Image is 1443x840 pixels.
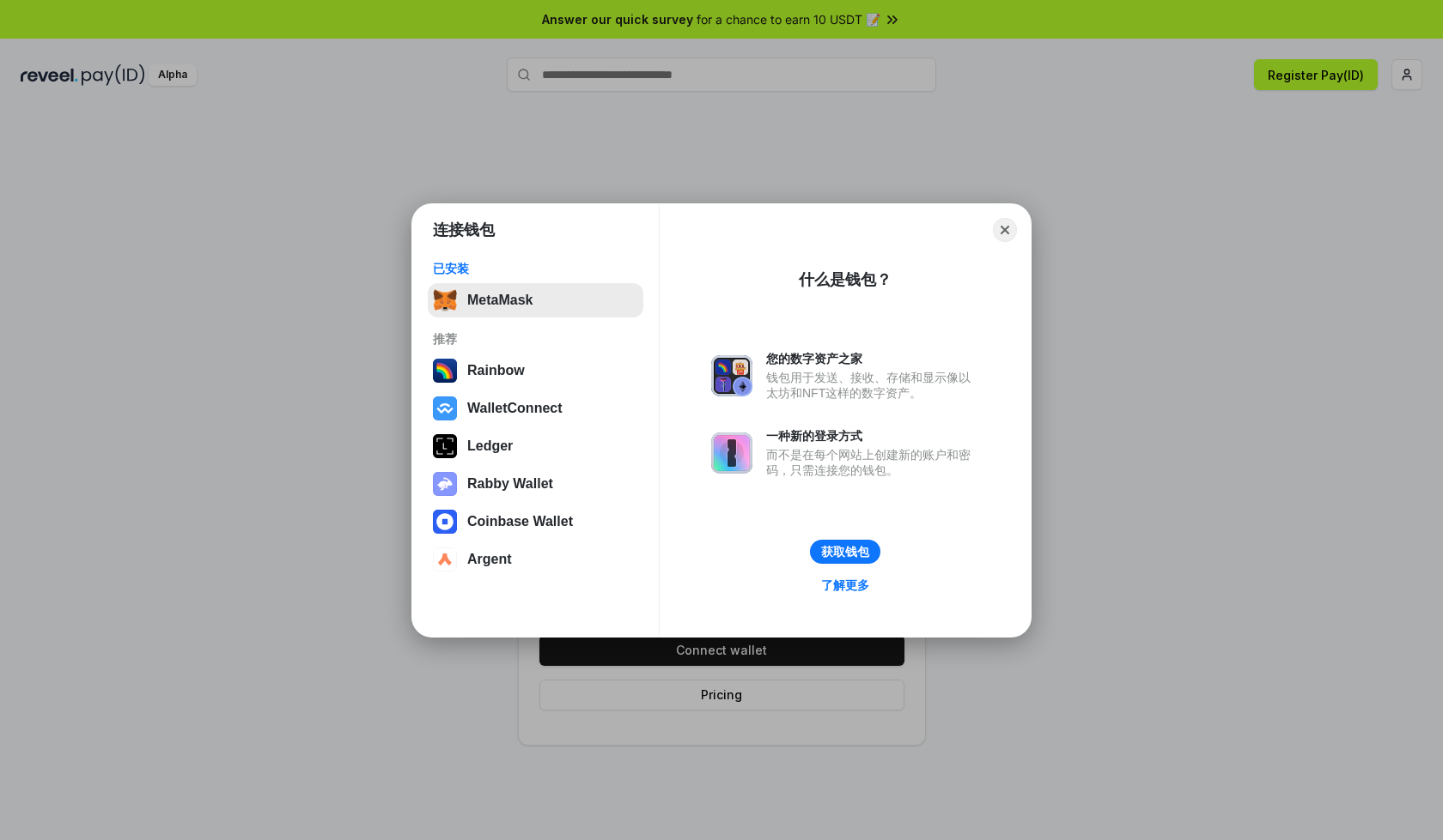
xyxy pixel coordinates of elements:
[428,391,643,426] button: WalletConnect
[433,510,457,534] img: svg+xml,%3Csvg%20width%3D%2228%22%20height%3D%2228%22%20viewBox%3D%220%200%2028%2028%22%20fill%3D...
[433,331,638,347] div: 推荐
[711,355,752,396] img: svg+xml,%3Csvg%20xmlns%3D%22http%3A%2F%2Fwww.w3.org%2F2000%2Fsvg%22%20fill%3D%22none%22%20viewBox...
[433,261,638,276] div: 已安装
[766,428,979,444] div: 一种新的登录方式
[433,396,457,420] img: svg+xml,%3Csvg%20width%3D%2228%22%20height%3D%2228%22%20viewBox%3D%220%200%2028%2028%22%20fill%3D...
[433,288,457,312] img: svg+xml,%3Csvg%20fill%3D%22none%22%20height%3D%2233%22%20viewBox%3D%220%200%2035%2033%22%20width%...
[467,438,513,454] div: Ledger
[433,472,457,496] img: svg+xml,%3Csvg%20xmlns%3D%22http%3A%2F%2Fwww.w3.org%2F2000%2Fsvg%22%20fill%3D%22none%22%20viewBox...
[467,514,573,529] div: Coinbase Wallet
[433,434,457,458] img: svg+xml,%3Csvg%20xmlns%3D%22http%3A%2F%2Fwww.w3.org%2F2000%2Fsvg%22%20width%3D%2228%22%20height%3...
[467,476,553,492] div: Rabby Wallet
[799,269,892,290] div: 什么是钱包？
[821,544,869,559] div: 获取钱包
[766,370,979,401] div: 钱包用于发送、接收、存储和显示像以太坊和NFT这样的数字资产。
[428,542,643,577] button: Argent
[766,351,979,366] div: 您的数字资产之家
[428,283,643,317] button: MetaMask
[433,220,495,240] h1: 连接钱包
[811,574,880,596] a: 了解更多
[428,505,643,539] button: Coinbase Wallet
[428,354,643,388] button: Rainbow
[428,429,643,463] button: Ledger
[428,467,643,501] button: Rabby Wallet
[433,359,457,383] img: svg+xml,%3Csvg%20width%3D%22120%22%20height%3D%22120%22%20viewBox%3D%220%200%20120%20120%22%20fil...
[467,552,512,567] div: Argent
[467,293,533,308] div: MetaMask
[766,447,979,478] div: 而不是在每个网站上创建新的账户和密码，只需连接您的钱包。
[711,432,752,474] img: svg+xml,%3Csvg%20xmlns%3D%22http%3A%2F%2Fwww.w3.org%2F2000%2Fsvg%22%20fill%3D%22none%22%20viewBox...
[993,218,1017,242] button: Close
[433,547,457,571] img: svg+xml,%3Csvg%20width%3D%2228%22%20height%3D%2228%22%20viewBox%3D%220%200%2028%2028%22%20fill%3D...
[821,577,869,593] div: 了解更多
[810,540,880,564] button: 获取钱包
[467,363,525,378] div: Rainbow
[467,401,563,416] div: WalletConnect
